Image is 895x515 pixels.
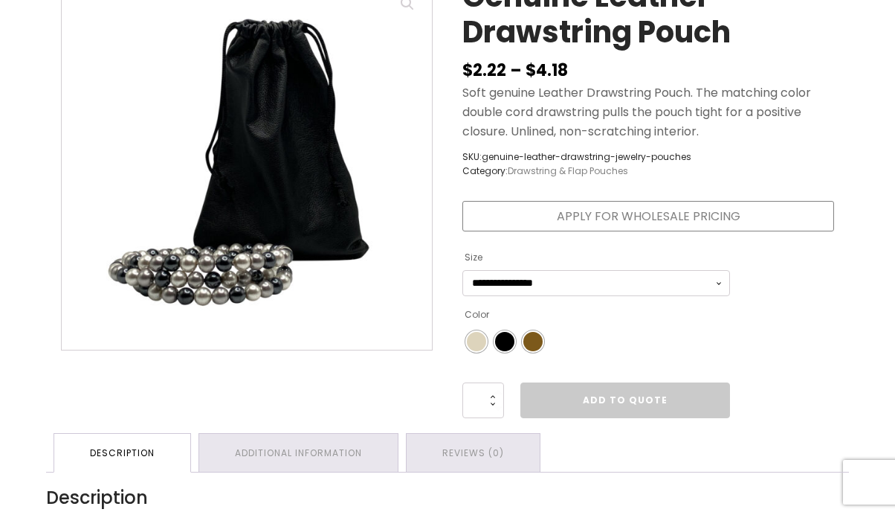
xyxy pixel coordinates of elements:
span: $ [526,59,536,82]
span: Category: [462,164,691,178]
span: genuine-leather-drawstring-jewelry-pouches [482,150,691,163]
label: Color [465,303,489,327]
a: Drawstring & Flap Pouches [508,164,628,177]
span: – [510,59,522,82]
a: Apply for Wholesale Pricing [462,201,834,232]
a: Add to Quote [520,383,730,418]
bdi: 4.18 [526,59,568,82]
span: $ [462,59,473,82]
p: Soft genuine Leather Drawstring Pouch. The matching color double cord drawstring pulls the pouch ... [462,83,834,141]
input: Product quantity [462,383,504,418]
label: Size [465,246,482,269]
h2: Description [46,487,849,509]
li: Black [494,330,516,353]
a: Reviews (0) [407,434,540,472]
ul: Color [462,327,730,356]
a: Description [54,434,190,472]
span: SKU: [462,150,691,164]
li: Brown [522,330,544,353]
bdi: 2.22 [462,59,506,82]
a: Additional information [199,434,398,472]
li: Beige [465,330,488,353]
